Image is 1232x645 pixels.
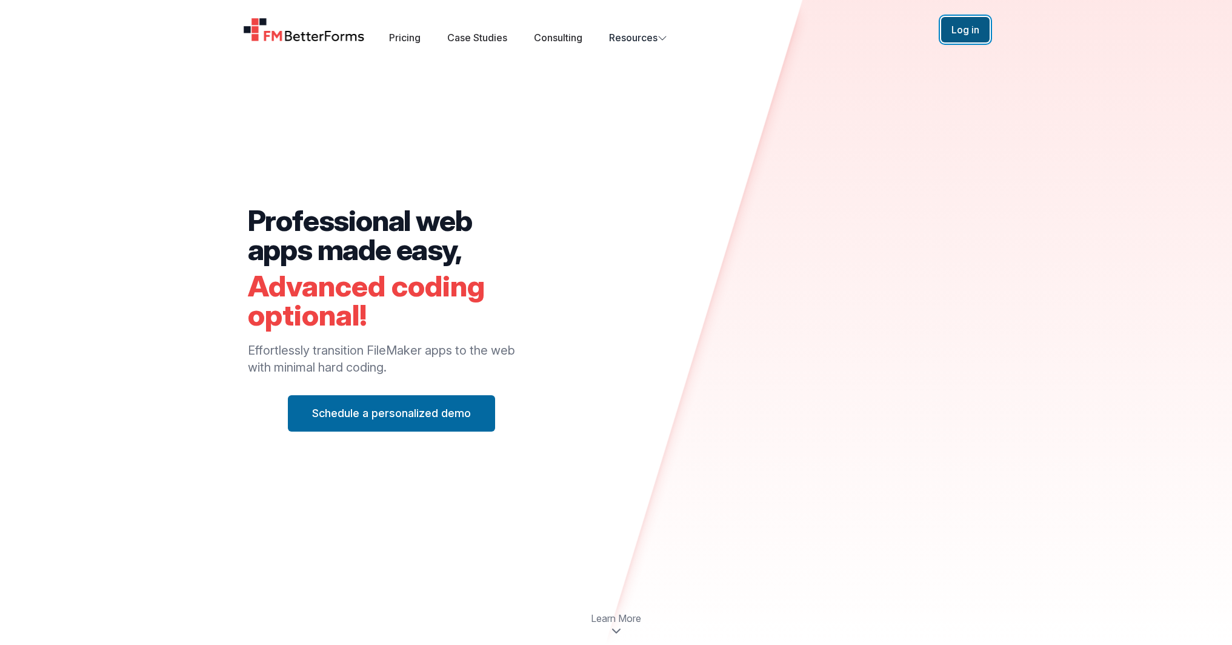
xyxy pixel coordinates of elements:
[534,32,582,44] a: Consulting
[591,611,641,626] span: Learn More
[941,17,990,42] button: Log in
[248,206,536,264] h2: Professional web apps made easy,
[248,342,536,376] p: Effortlessly transition FileMaker apps to the web with minimal hard coding.
[228,15,1004,45] nav: Global
[243,18,365,42] a: Home
[447,32,507,44] a: Case Studies
[609,30,667,45] button: Resources
[248,272,536,330] h2: Advanced coding optional!
[389,32,421,44] a: Pricing
[288,395,495,432] button: Schedule a personalized demo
